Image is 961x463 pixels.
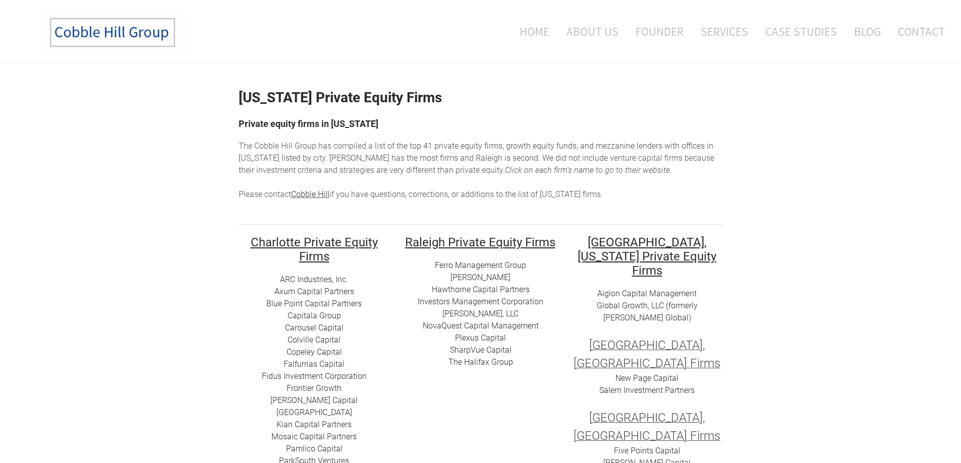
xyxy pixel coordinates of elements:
a: Home [504,11,557,52]
a: Blog [846,11,888,52]
a: ​Plexus Capital [455,333,506,343]
a: Axum Capital Partners [274,287,354,296]
a: [GEOGRAPHIC_DATA] [276,408,352,417]
u: ​ [405,233,555,250]
a: New Page Capital [615,373,679,383]
a: Copeley Capital [287,347,342,357]
a: ​Pamlico Capital [286,444,343,453]
span: The Cobble Hill Group has compiled a list of t [239,141,399,151]
h2: ​ [239,235,390,263]
font: [GEOGRAPHIC_DATA], [GEOGRAPHIC_DATA] Firms [574,338,720,370]
span: Please contact if you have questions, corrections, or additions to the list of [US_STATE] firms. [239,189,603,199]
a: ARC I​ndustries, Inc. [280,275,348,284]
em: Click on each firm's name to go to their website. ​ [505,165,672,175]
a: Hawthorne Capital Partners [432,285,530,294]
a: Contact [890,11,945,52]
a: ​Kian Capital Partners [276,420,352,429]
a: Founder [628,11,691,52]
a: [PERSON_NAME] [450,273,511,282]
a: ​Blue Point Capital Partners [266,299,362,308]
a: Frontier Growth [287,383,342,393]
a: Salem Investment Partners [599,385,695,395]
a: SharpVue Capital [450,345,512,355]
a: Capitala Group​ [288,311,341,320]
font: Charlotte Private Equity Firms [251,235,378,263]
a: Fidus Investment Corporation [262,371,367,381]
font: Raleigh Private Equity Firms [405,235,555,249]
img: The Cobble Hill Group LLC [38,11,190,55]
font: Private equity firms in [US_STATE] [239,118,378,129]
a: Aiglon Capital Management [597,289,697,298]
a: About Us [559,11,626,52]
a: Case Studies [758,11,844,52]
a: Ferro Management Group [435,260,526,270]
a: ​​The Halifax Group [448,357,513,367]
font: [GEOGRAPHIC_DATA], [US_STATE] Private Equity Firms [578,235,716,278]
a: Global Growth, LLC (formerly [PERSON_NAME] Global [597,301,698,322]
a: ​Colville Capital [288,335,341,345]
a: Services [693,11,756,52]
h2: ​ [405,235,556,249]
div: he top 41 private equity firms, growth equity funds, and mezzanine lenders with offices in [US_ST... [239,140,723,201]
a: Investors Management Corporation [418,297,543,306]
a: ​NovaQuest Capital Management [423,321,539,330]
a: [PERSON_NAME], LLC [442,309,519,318]
a: [PERSON_NAME] Capital [270,395,358,405]
a: Mosaic Capital Partners [271,432,357,441]
strong: [US_STATE] Private Equity Firms [239,89,442,106]
a: ​​Carousel Capital​​ [285,323,344,333]
font: [GEOGRAPHIC_DATA], [GEOGRAPHIC_DATA] Firms [574,411,720,443]
a: Five Points Capital​ [614,446,681,455]
a: ​Falfurrias Capital [284,359,345,369]
a: Cobble Hill [291,189,329,199]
